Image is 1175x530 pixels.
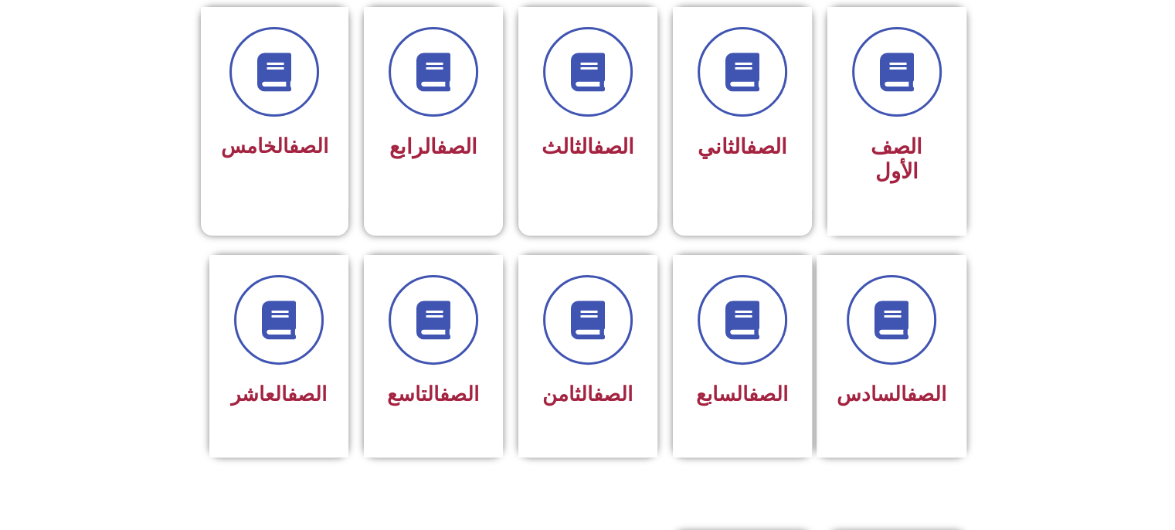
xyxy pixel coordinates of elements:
span: الثاني [698,134,787,159]
span: الصف الأول [871,134,922,184]
a: الصف [593,382,633,406]
a: الصف [746,134,787,159]
a: الصف [289,134,328,158]
a: الصف [436,134,477,159]
span: الخامس [221,134,328,158]
span: السادس [837,382,946,406]
span: التاسع [387,382,479,406]
a: الصف [593,134,634,159]
span: السابع [696,382,788,406]
span: الثامن [542,382,633,406]
span: الرابع [389,134,477,159]
span: العاشر [231,382,327,406]
a: الصف [440,382,479,406]
span: الثالث [542,134,634,159]
a: الصف [287,382,327,406]
a: الصف [749,382,788,406]
a: الصف [907,382,946,406]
